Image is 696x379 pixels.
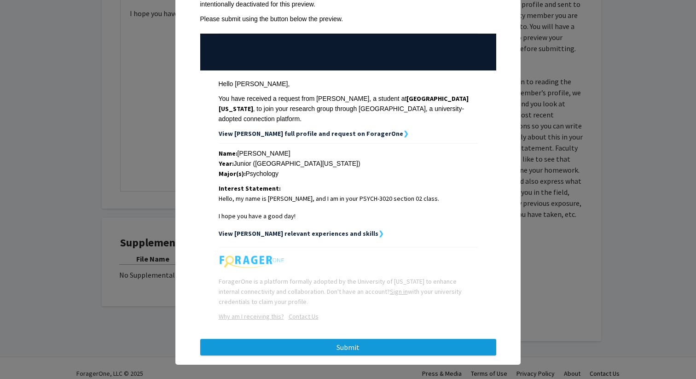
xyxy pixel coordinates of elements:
a: Opens in a new tab [219,312,284,321]
strong: View [PERSON_NAME] relevant experiences and skills [219,229,378,238]
div: You have received a request from [PERSON_NAME], a student at , to join your research group throug... [219,93,478,124]
strong: ❯ [378,229,384,238]
div: [PERSON_NAME] [219,148,478,158]
button: Submit [200,339,496,356]
strong: Year: [219,159,234,168]
strong: Interest Statement: [219,184,281,192]
iframe: Chat [7,338,39,372]
p: Hello, my name is [PERSON_NAME], and I am in your PSYCH-3020 section 02 class. [219,193,478,204]
a: Sign in [390,287,408,296]
strong: ❯ [403,129,409,138]
span: ForagerOne is a platform formally adopted by the University of [US_STATE] to enhance internal con... [219,277,462,306]
strong: Name: [219,149,238,157]
strong: View [PERSON_NAME] full profile and request on ForagerOne [219,129,403,138]
div: Psychology [219,169,478,179]
p: I hope you have a good day! [219,211,478,221]
u: Contact Us [289,312,319,321]
div: Please submit using the button below the preview. [200,14,496,24]
div: Junior ([GEOGRAPHIC_DATA][US_STATE]) [219,158,478,169]
div: Hello [PERSON_NAME], [219,79,478,89]
strong: Major(s): [219,169,246,178]
a: Opens in a new tab [284,312,319,321]
u: Why am I receiving this? [219,312,284,321]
